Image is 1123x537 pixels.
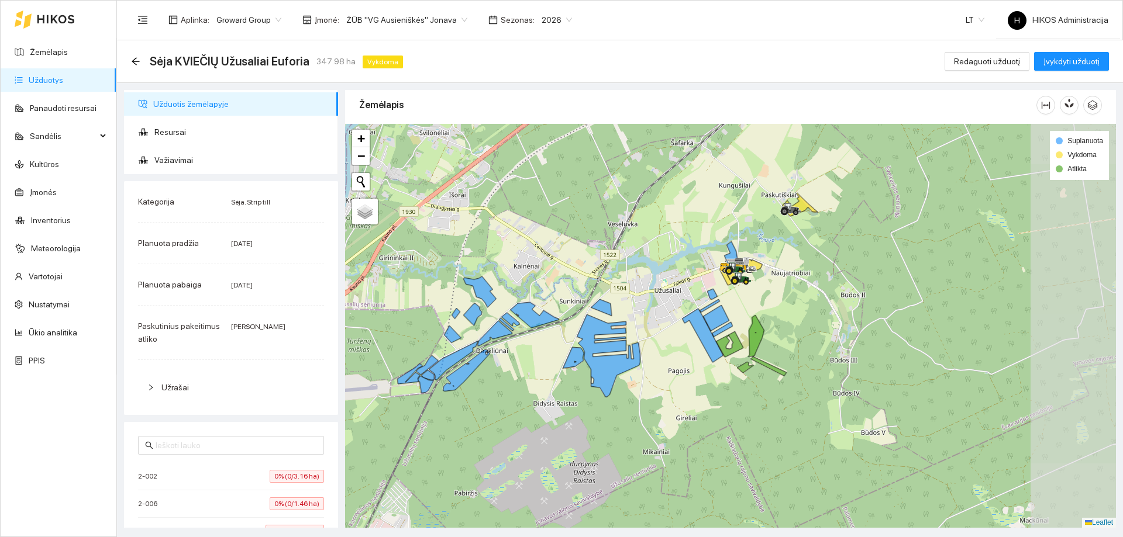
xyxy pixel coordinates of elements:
span: Sėja KVIEČIŲ Užusaliai Euforia [150,52,309,71]
span: Užduotis žemėlapyje [153,92,329,116]
span: Suplanuota [1067,137,1103,145]
span: Planuota pradžia [138,238,199,248]
span: 2-006 [138,498,163,510]
a: Žemėlapis [30,47,68,57]
span: shop [302,15,312,25]
span: search [145,441,153,449]
button: column-width [1036,96,1055,115]
span: HIKOS Administracija [1008,15,1108,25]
a: Redaguoti užduotį [945,57,1029,66]
span: ŽŪB "VG Ausieniškės" Jonava [346,11,467,29]
span: Groward Group [216,11,281,29]
input: Ieškoti lauko [156,439,317,452]
span: column-width [1037,101,1055,110]
span: Aplinka : [181,13,209,26]
span: Paskutinius pakeitimus atliko [138,321,220,344]
span: Įmonė : [315,13,339,26]
span: Atlikta [1067,165,1087,173]
a: Zoom out [352,147,370,165]
span: arrow-left [131,57,140,66]
span: H [1014,11,1020,30]
span: Sezonas : [501,13,535,26]
a: Inventorius [31,216,71,225]
span: Redaguoti užduotį [954,55,1020,68]
span: [PERSON_NAME] [231,323,285,331]
span: menu-fold [137,15,148,25]
span: Vykdoma [1067,151,1097,159]
a: Vartotojai [29,272,63,281]
span: 2-021 [138,525,163,537]
a: Įmonės [30,188,57,197]
span: [DATE] [231,240,253,248]
button: Įvykdyti užduotį [1034,52,1109,71]
span: + [357,131,365,145]
span: 347.98 ha [316,55,356,68]
span: LT [966,11,984,29]
span: 0% (0/3.16 ha) [270,470,324,483]
a: Meteorologija [31,244,81,253]
div: Užrašai [138,374,324,401]
span: Įvykdyti užduotį [1043,55,1100,68]
button: Redaguoti užduotį [945,52,1029,71]
span: Važiavimai [154,148,329,172]
span: 0% (0/1.46 ha) [270,497,324,510]
span: Vykdoma [363,56,403,68]
span: Sėja. Strip till [231,198,270,206]
a: Ūkio analitika [29,328,77,337]
span: Sandėlis [30,124,97,148]
a: PPIS [29,356,45,365]
div: Žemėlapis [359,88,1036,122]
span: 2026 [542,11,572,29]
a: Leaflet [1085,518,1113,526]
span: − [357,148,365,163]
button: Initiate a new search [352,173,370,190]
span: right [147,384,154,391]
span: 2-002 [138,470,163,482]
button: menu-fold [131,8,154,32]
a: Zoom in [352,130,370,147]
a: Užduotys [29,75,63,85]
span: calendar [488,15,498,25]
a: Kultūros [30,160,59,169]
span: layout [168,15,178,25]
a: Panaudoti resursai [30,103,97,113]
span: [DATE] [231,281,253,289]
span: Užrašai [161,383,189,392]
a: Layers [352,199,378,224]
div: Atgal [131,57,140,67]
span: Planuota pabaiga [138,280,202,289]
a: Nustatymai [29,300,70,309]
span: Kategorija [138,197,174,206]
span: Resursai [154,120,329,144]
